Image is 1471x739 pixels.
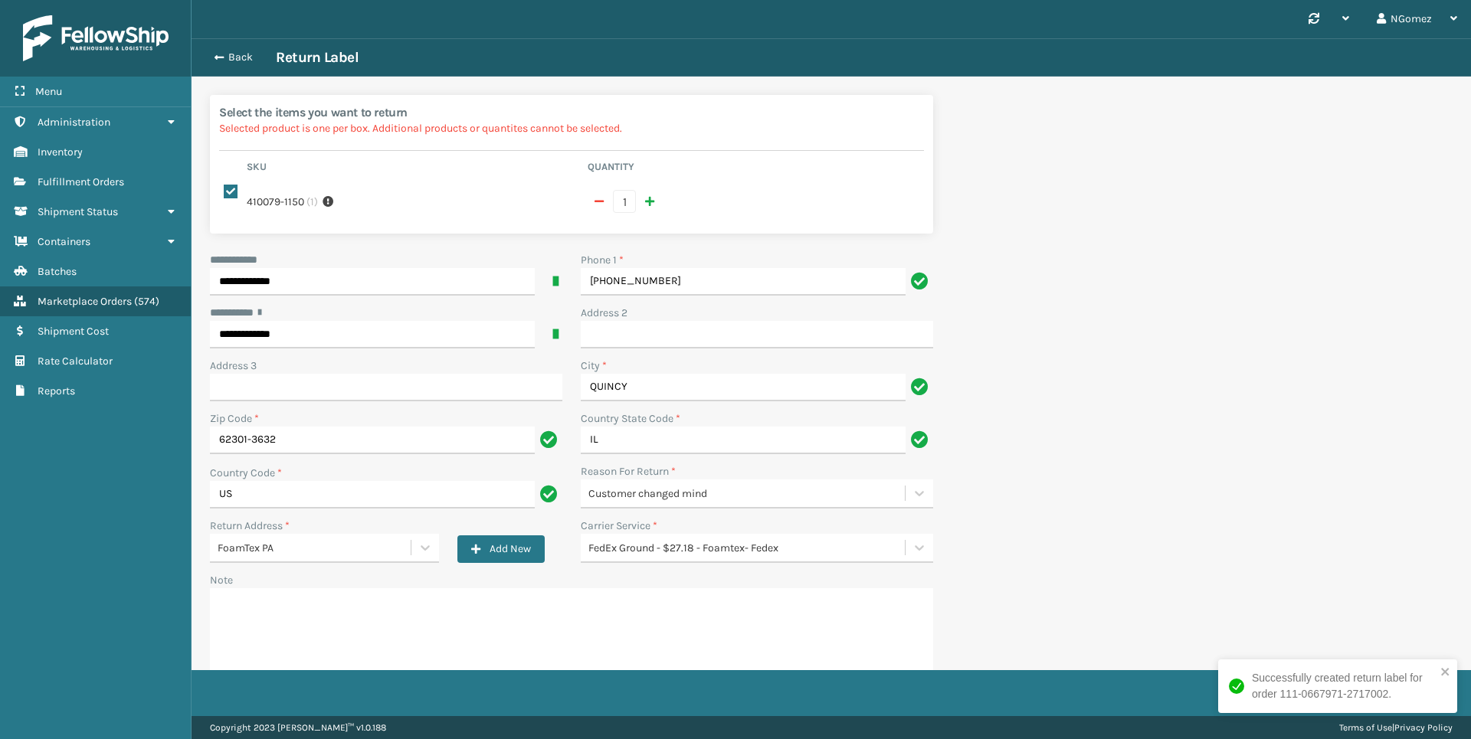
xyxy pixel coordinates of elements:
[581,463,676,479] label: Reason For Return
[205,51,276,64] button: Back
[581,410,680,427] label: Country State Code
[1252,670,1436,702] div: Successfully created return label for order 111-0667971-2717002.
[210,465,282,481] label: Country Code
[219,120,924,136] p: Selected product is one per box. Additional products or quantites cannot be selected.
[219,104,924,120] h2: Select the items you want to return
[581,358,607,374] label: City
[306,194,318,210] span: ( 1 )
[38,265,77,278] span: Batches
[35,85,62,98] span: Menu
[38,384,75,397] span: Reports
[210,358,257,374] label: Address 3
[588,540,906,556] div: FedEx Ground - $27.18 - Foamtex- Fedex
[210,518,290,534] label: Return Address
[210,716,386,739] p: Copyright 2023 [PERSON_NAME]™ v 1.0.188
[38,146,83,159] span: Inventory
[210,410,259,427] label: Zip Code
[581,518,657,534] label: Carrier Service
[210,574,233,587] label: Note
[38,205,118,218] span: Shipment Status
[581,252,624,268] label: Phone 1
[276,48,359,67] h3: Return Label
[23,15,169,61] img: logo
[38,175,124,188] span: Fulfillment Orders
[134,295,159,308] span: ( 574 )
[457,535,545,563] button: Add New
[38,325,109,338] span: Shipment Cost
[38,235,90,248] span: Containers
[581,305,627,321] label: Address 2
[1440,665,1451,680] button: close
[242,160,583,178] th: Sku
[38,295,132,308] span: Marketplace Orders
[583,160,924,178] th: Quantity
[38,116,110,129] span: Administration
[588,486,906,502] div: Customer changed mind
[38,355,113,368] span: Rate Calculator
[247,194,304,210] label: 410079-1150
[218,540,412,556] div: FoamTex PA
